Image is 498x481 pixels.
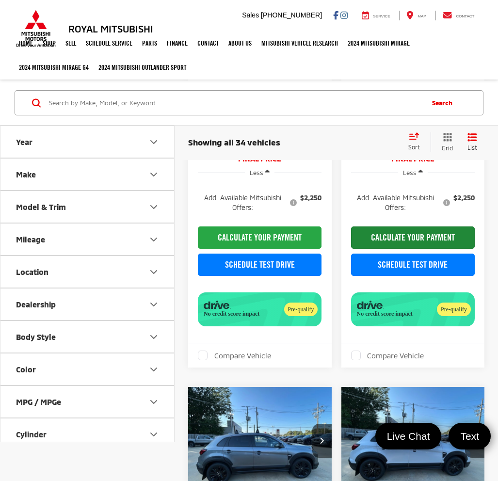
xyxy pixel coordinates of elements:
button: YearYear [0,126,175,158]
a: Schedule Test Drive [351,254,475,276]
button: LocationLocation [0,256,175,288]
: CALCULATE YOUR PAYMENT [198,226,321,249]
a: Schedule Service: Opens in a new tab [81,31,137,55]
button: Less [398,164,428,181]
div: Model & Trim [16,202,66,211]
button: Add. Available Mitsubishi Offers: [351,193,453,212]
a: Facebook: Click to visit our Facebook page [333,11,338,19]
a: Home [14,31,38,55]
a: Mitsubishi Vehicle Research [257,31,343,55]
input: Search by Make, Model, or Keyword [48,91,422,114]
a: Contact [435,11,482,20]
a: About Us [224,31,257,55]
div: Location [148,266,160,278]
div: Cylinder [148,429,160,440]
span: [PHONE_NUMBER] [261,11,322,19]
div: Make [148,169,160,180]
span: Text [455,430,484,443]
button: List View [460,132,484,152]
a: Live Chat [375,423,442,449]
div: Color [16,365,36,374]
a: Map [399,11,433,20]
div: Location [16,267,48,276]
span: Map [418,14,426,18]
span: Less [403,169,417,176]
h3: Royal Mitsubishi [68,23,153,34]
div: Body Style [16,332,56,341]
div: Mileage [148,234,160,245]
span: Live Chat [382,430,435,443]
div: Color [148,364,160,375]
span: Add. Available Mitsubishi Offers: [351,193,452,212]
a: 2024 Mitsubishi Mirage [343,31,415,55]
button: Search [422,91,466,115]
div: Year [148,136,160,148]
: CALCULATE YOUR PAYMENT [351,226,475,249]
button: DealershipDealership [0,289,175,320]
div: Mileage [16,235,45,244]
button: MakeMake [0,159,175,190]
label: Compare Vehicle [351,351,424,360]
button: Less [245,164,274,181]
button: Add. Available Mitsubishi Offers: [198,193,300,212]
a: Schedule Test Drive [198,254,321,276]
div: Body Style [148,331,160,343]
span: Contact [456,14,474,18]
a: 2024 Mitsubishi Mirage G4 [14,55,94,80]
img: Mitsubishi [14,10,58,48]
div: Dealership [16,300,56,309]
div: Make [16,170,36,179]
button: MileageMileage [0,224,175,255]
button: Grid View [431,132,460,152]
button: Next image [312,424,332,458]
div: Model & Trim [148,201,160,213]
a: Contact [193,31,224,55]
span: Service [373,14,390,18]
a: Finance [162,31,193,55]
a: 2024 Mitsubishi Outlander SPORT [94,55,191,80]
a: Parts: Opens in a new tab [137,31,162,55]
span: Sort [408,144,420,150]
a: Shop [38,31,61,55]
span: Add. Available Mitsubishi Offers: [198,193,299,212]
div: Cylinder [16,430,47,439]
a: Text [449,423,491,449]
div: MPG / MPGe [16,397,61,406]
span: $2,250 [300,193,321,203]
button: MPG / MPGeMPG / MPGe [0,386,175,417]
button: Model & TrimModel & Trim [0,191,175,223]
a: Sell [61,31,81,55]
div: Year [16,137,32,146]
div: Dealership [148,299,160,310]
button: Select sort value [403,132,431,152]
a: Service [354,11,398,20]
button: ColorColor [0,353,175,385]
div: MPG / MPGe [148,396,160,408]
span: List [467,144,477,152]
label: Compare Vehicle [198,351,271,360]
span: Less [250,169,263,176]
a: Instagram: Click to visit our Instagram page [340,11,348,19]
span: Showing all 34 vehicles [188,137,280,147]
span: $2,250 [453,193,475,203]
button: CylinderCylinder [0,418,175,450]
span: Sales [242,11,259,19]
button: Body StyleBody Style [0,321,175,353]
span: Grid [442,144,453,152]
